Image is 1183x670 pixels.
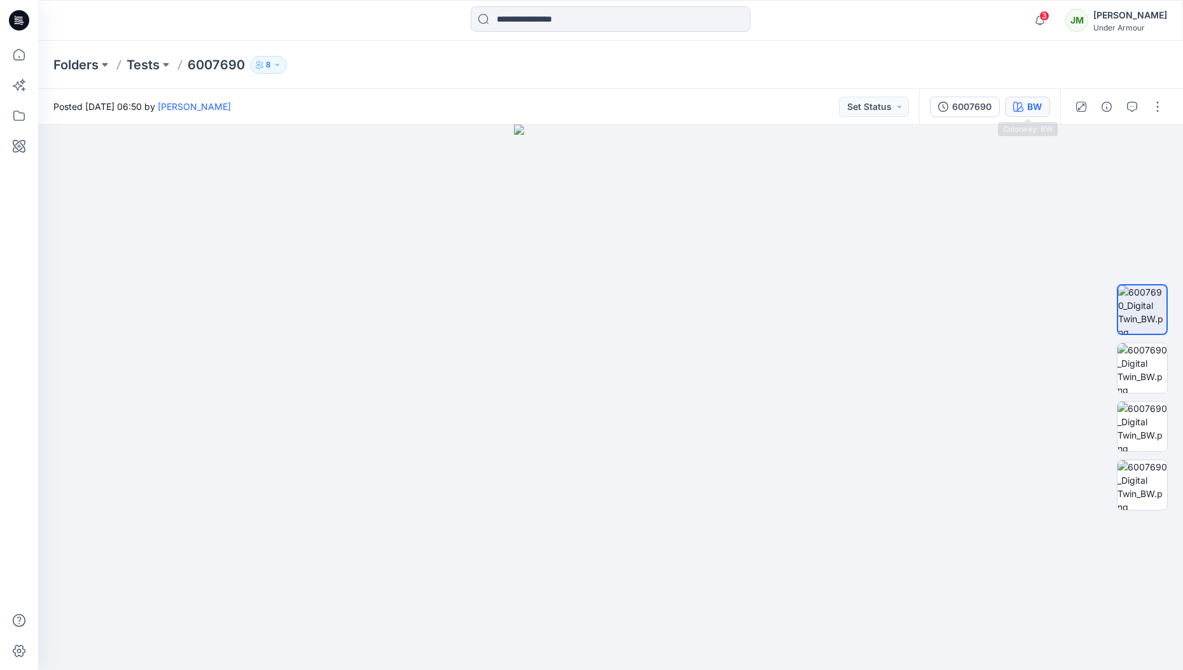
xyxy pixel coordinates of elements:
img: 6007690_Digital Twin_BW.png [1117,343,1167,393]
img: 6007690_Digital Twin_BW.png [1117,402,1167,451]
p: 8 [266,58,271,72]
p: 6007690 [188,56,245,74]
button: 6007690 [930,97,1000,117]
a: Folders [53,56,99,74]
div: JM [1065,9,1088,32]
a: [PERSON_NAME] [158,101,231,112]
button: Details [1097,97,1117,117]
a: Tests [127,56,160,74]
img: 6007690_Digital Twin_BW.png [1118,285,1166,334]
img: eyJhbGciOiJIUzI1NiIsImtpZCI6IjAiLCJzbHQiOiJzZXMiLCJ0eXAiOiJKV1QifQ.eyJkYXRhIjp7InR5cGUiOiJzdG9yYW... [514,125,708,670]
div: BW [1027,100,1042,114]
button: 8 [250,56,287,74]
div: Under Armour [1093,23,1167,32]
button: BW [1005,97,1050,117]
div: [PERSON_NAME] [1093,8,1167,23]
div: 6007690 [952,100,992,114]
span: Posted [DATE] 06:50 by [53,100,231,113]
img: 6007690_Digital Twin_BW.png [1117,460,1167,510]
span: 3 [1039,11,1049,21]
